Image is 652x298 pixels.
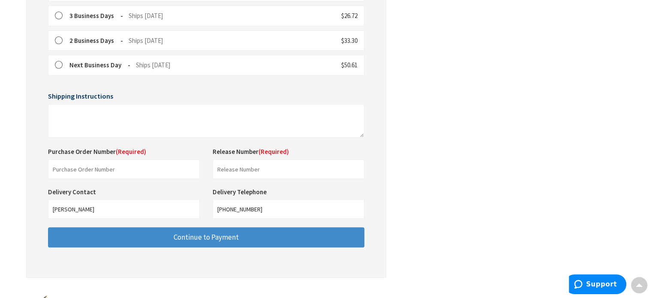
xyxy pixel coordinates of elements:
label: Release Number [213,147,289,156]
iframe: Opens a widget where you can find more information [569,274,626,296]
label: Delivery Contact [48,188,98,196]
button: Continue to Payment [48,227,364,247]
strong: 2 Business Days [69,36,123,45]
strong: 3 Business Days [69,12,123,20]
label: Delivery Telephone [213,188,269,196]
span: Shipping Instructions [48,92,113,100]
span: $26.72 [341,12,358,20]
span: $33.30 [341,36,358,45]
span: Ships [DATE] [129,36,163,45]
span: Ships [DATE] [129,12,163,20]
span: Ships [DATE] [136,61,170,69]
strong: Next Business Day [69,61,130,69]
span: Continue to Payment [174,232,239,242]
input: Release Number [213,160,364,179]
label: Purchase Order Number [48,147,146,156]
input: Purchase Order Number [48,160,200,179]
span: (Required) [258,147,289,156]
span: (Required) [116,147,146,156]
span: $50.61 [341,61,358,69]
